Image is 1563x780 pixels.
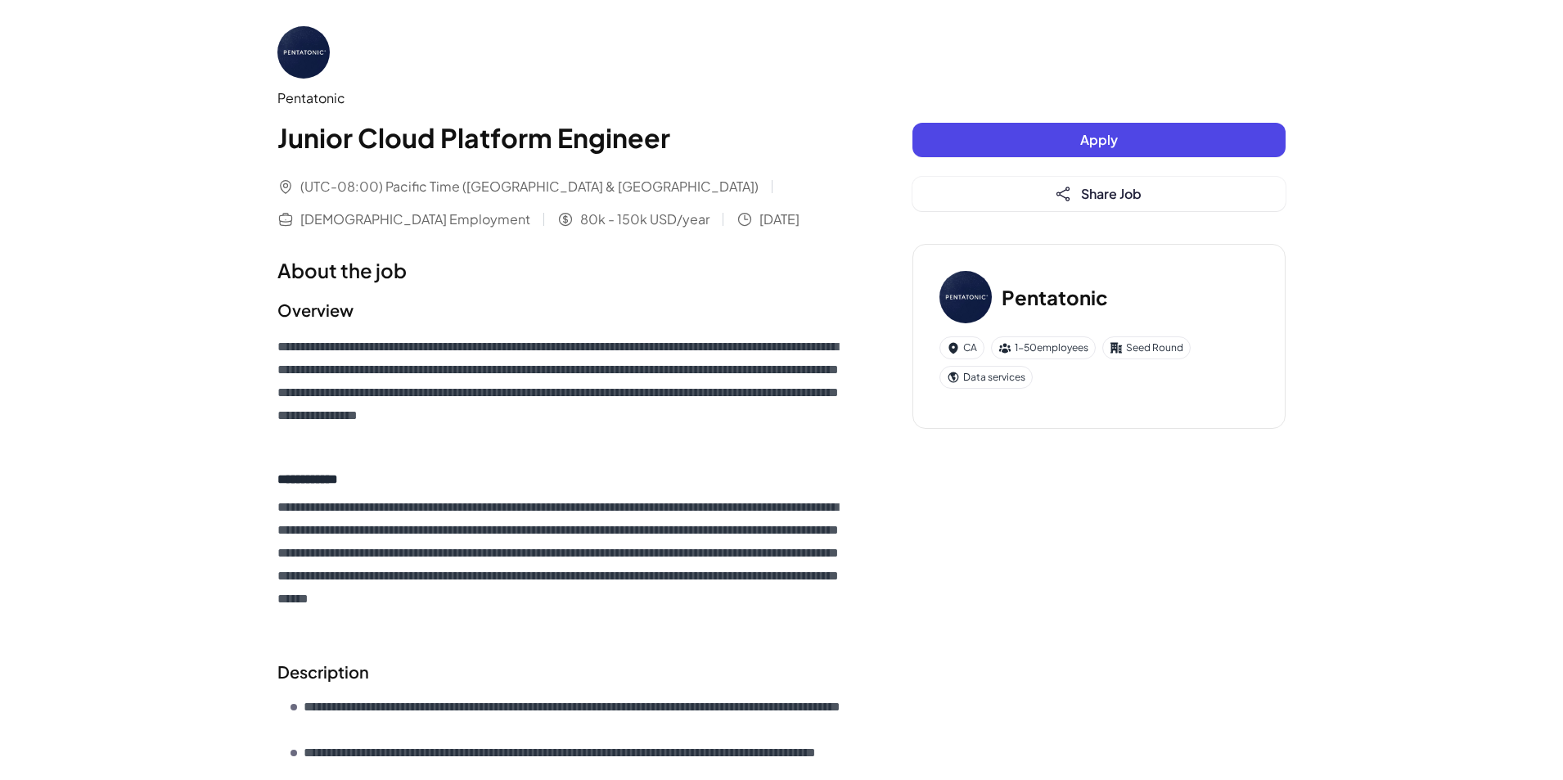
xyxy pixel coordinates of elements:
div: Seed Round [1102,336,1191,359]
img: Pe [939,271,992,323]
span: [DATE] [759,210,800,229]
span: [DEMOGRAPHIC_DATA] Employment [300,210,530,229]
span: (UTC-08:00) Pacific Time ([GEOGRAPHIC_DATA] & [GEOGRAPHIC_DATA]) [300,177,759,196]
button: Share Job [912,177,1286,211]
div: CA [939,336,984,359]
h1: About the job [277,255,847,285]
span: Apply [1080,131,1118,148]
h2: Overview [277,298,847,322]
button: Apply [912,123,1286,157]
span: Share Job [1081,185,1142,202]
h3: Pentatonic [1002,282,1108,312]
h1: Junior Cloud Platform Engineer [277,118,847,157]
img: Pe [277,26,330,79]
div: Data services [939,366,1033,389]
span: 80k - 150k USD/year [580,210,709,229]
div: Pentatonic [277,88,847,108]
div: 1-50 employees [991,336,1096,359]
h2: Description [277,660,847,684]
